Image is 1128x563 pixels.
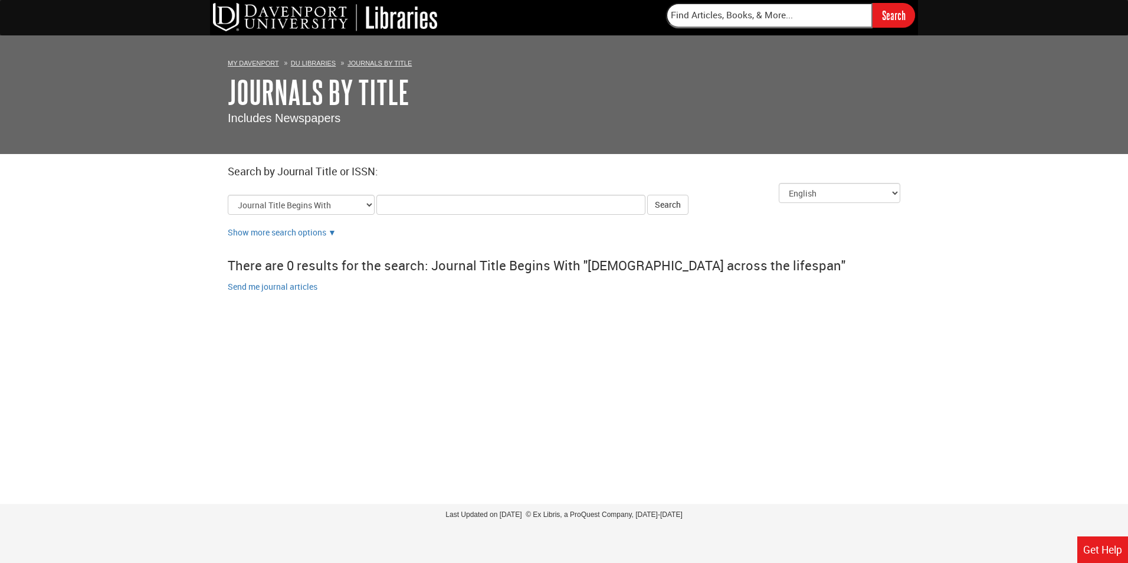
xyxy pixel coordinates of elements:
a: Show more search options [328,227,336,238]
a: DU Libraries [291,60,336,67]
ol: Breadcrumbs [228,57,900,68]
a: My Davenport [228,60,279,67]
a: Journals By Title [347,60,412,67]
img: DU Libraries [213,3,437,31]
p: Includes Newspapers [228,110,900,127]
h2: Search by Journal Title or ISSN: [228,166,900,178]
a: Show more search options [228,227,326,238]
div: There are 0 results for the search: Journal Title Begins With "[DEMOGRAPHIC_DATA] across the life... [228,250,900,280]
a: Journals By Title [228,74,409,110]
input: Find Articles, Books, & More... [666,3,873,28]
input: Search [873,3,915,27]
a: Get Help [1077,536,1128,563]
a: Send me journal articles [228,281,317,292]
button: Search [647,195,688,215]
